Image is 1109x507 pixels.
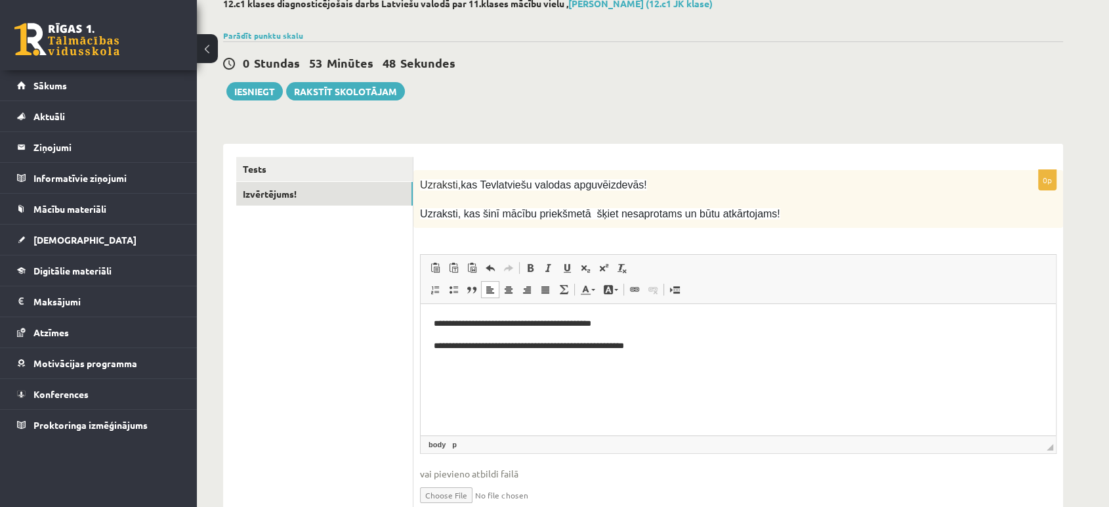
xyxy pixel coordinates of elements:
span: Konferences [33,388,89,400]
a: Align Left [481,281,499,298]
a: Block Quote [463,281,481,298]
span: Atzīmes [33,326,69,338]
span: Digitālie materiāli [33,265,112,276]
span: Uzraksti, [420,179,461,190]
span: Mācību materiāli [33,203,106,215]
a: Paste (Ctrl+V) [426,259,444,276]
a: Izvērtējums! [236,182,413,206]
a: Undo (Ctrl+Z) [481,259,499,276]
span: Motivācijas programma [33,357,137,369]
a: Superscript [595,259,613,276]
a: Paste as plain text (Ctrl+Shift+V) [444,259,463,276]
a: Align Right [518,281,536,298]
a: Motivācijas programma [17,348,180,378]
iframe: Editor, wiswyg-editor-user-answer-47025674912420 [421,304,1056,435]
span: Uzraksti, kas šinī mācību priekšmetā šķiet nesaprotams un būtu atkārtojams! [420,208,780,219]
span: Stundas [254,55,300,70]
a: Remove Format [613,259,631,276]
a: Redo (Ctrl+Y) [499,259,518,276]
legend: Ziņojumi [33,132,180,162]
span: kas Tev [461,179,496,190]
a: Italic (Ctrl+I) [539,259,558,276]
a: Insert/Remove Numbered List [426,281,444,298]
p: 0p [1038,169,1057,190]
a: Rakstīt skolotājam [286,82,405,100]
a: p element [450,439,459,451]
a: Informatīvie ziņojumi [17,163,180,193]
span: 0 [243,55,249,70]
span: 48 [383,55,396,70]
a: Math [554,281,573,298]
a: Link (Ctrl+K) [625,281,644,298]
span: izdevās! [608,179,647,190]
legend: Maksājumi [33,286,180,317]
span: 53 [309,55,322,70]
a: Maksājumi [17,286,180,317]
a: Atzīmes [17,317,180,347]
span: Sekundes [400,55,455,70]
a: Konferences [17,379,180,409]
a: Sākums [17,70,180,100]
a: Text Color [576,281,599,298]
a: [DEMOGRAPHIC_DATA] [17,225,180,255]
a: Paste from Word [463,259,481,276]
a: body element [426,439,448,451]
span: [DEMOGRAPHIC_DATA] [33,234,136,246]
a: Parādīt punktu skalu [223,30,303,41]
a: Insert/Remove Bulleted List [444,281,463,298]
span: Sākums [33,79,67,91]
span: Minūtes [327,55,373,70]
span: Resize [1047,444,1053,451]
a: Center [499,281,518,298]
a: Mācību materiāli [17,194,180,224]
a: Unlink [644,281,662,298]
a: Proktoringa izmēģinājums [17,410,180,440]
span: Proktoringa izmēģinājums [33,419,148,431]
a: Aktuāli [17,101,180,131]
a: Underline (Ctrl+U) [558,259,576,276]
a: Digitālie materiāli [17,255,180,286]
span: Aktuāli [33,110,65,122]
a: Bold (Ctrl+B) [521,259,539,276]
a: Rīgas 1. Tālmācības vidusskola [14,23,119,56]
span: latviešu valodas apguvē [496,179,608,190]
legend: Informatīvie ziņojumi [33,163,180,193]
a: Tests [236,157,413,181]
span: vai pievieno atbildi failā [420,467,1057,481]
button: Iesniegt [226,82,283,100]
a: Insert Page Break for Printing [665,281,684,298]
a: Subscript [576,259,595,276]
a: Justify [536,281,554,298]
a: Ziņojumi [17,132,180,162]
a: Background Color [599,281,622,298]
